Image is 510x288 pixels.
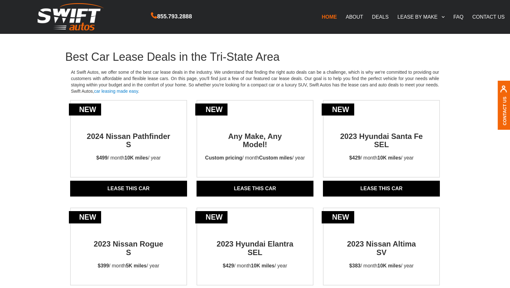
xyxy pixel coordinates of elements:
strong: $499 [96,155,108,160]
p: / month / year [92,257,165,275]
p: / month / year [343,149,419,167]
p: / month / year [199,149,311,167]
h2: Any Make, Any Model! [210,121,300,149]
strong: 10K miles [377,263,401,268]
a: DEALS [367,10,393,23]
strong: $383 [349,263,361,268]
div: new [322,103,354,116]
a: Lease THIS CAR [323,181,440,197]
a: new2023 Hyundai Elantra SEL$429/ month10K miles/ year [197,229,313,275]
a: ABOUT [341,10,367,23]
div: new [69,211,101,223]
strong: 10K miles [377,155,401,160]
h1: Best Car Lease Deals in the Tri-State Area [65,51,445,63]
strong: Custom miles [259,155,292,160]
a: car leasing made easy [94,89,138,94]
div: new [195,103,228,116]
strong: 10K miles [251,263,275,268]
span: 855.793.2888 [157,12,192,21]
strong: 5K miles [126,263,147,268]
strong: Custom pricing [205,155,242,160]
strong: $429 [349,155,361,160]
a: LEASE BY MAKE [393,10,449,23]
a: Contact Us [502,97,507,125]
h2: 2023 Hyundai Santa Fe SEL [337,121,426,149]
a: FAQ [449,10,468,23]
a: new2024 Nissan Pathfinder S$499/ month10K miles/ year [71,121,186,168]
a: Lease THIS CAR [197,181,313,197]
a: new2023 Nissan RogueS$399/ month5K miles/ year [71,229,186,275]
a: 855.793.2888 [151,14,192,19]
p: / month / year [217,257,293,275]
a: HOME [317,10,341,23]
a: new2023 Hyundai Santa Fe SEL$429/ month10K miles/ year [324,121,439,168]
div: new [69,103,101,116]
strong: $399 [98,263,109,268]
div: new [322,211,354,223]
a: Lease THIS CAR [70,181,187,197]
img: contact us, iconuser [500,85,507,96]
p: / month / year [343,257,419,275]
h2: 2023 Nissan Rogue S [84,229,173,257]
strong: 10K miles [124,155,148,160]
h2: 2024 Nissan Pathfinder S [84,121,173,149]
p: At Swift Autos, we offer some of the best car lease deals in the industry. We understand that fin... [65,63,445,100]
h2: 2023 Nissan Altima SV [337,229,426,257]
h2: 2023 Hyundai Elantra SEL [210,229,300,257]
img: Swift Autos [38,3,104,31]
div: new [195,211,228,223]
a: CONTACT US [468,10,509,23]
p: / month / year [91,149,167,167]
strong: $429 [223,263,234,268]
a: newAny Make, AnyModel!Custom pricing/ monthCustom miles/ year [197,121,313,168]
a: new2023 Nissan AltimaSV$383/ month10K miles/ year [324,229,439,275]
